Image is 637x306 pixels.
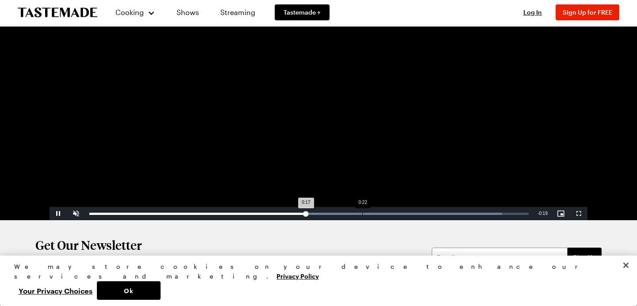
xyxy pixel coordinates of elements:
div: Progress Bar [89,213,529,215]
span: 0:19 [539,211,548,216]
div: We may store cookies on your device to enhance our services and marketing. [14,262,615,281]
span: Tastemade + [284,8,321,17]
button: Cooking [115,2,155,23]
button: Fullscreen [570,207,587,220]
button: Pause [50,207,67,220]
a: Tastemade + [275,4,330,20]
button: Sign Up for FREE [556,4,619,20]
span: Sign Up for FREE [563,8,612,16]
span: Sign Up [573,253,596,262]
button: Close [616,256,636,275]
button: Your Privacy Choices [14,281,97,300]
button: Picture-in-Picture [552,207,570,220]
button: Sign Up [568,248,602,267]
div: Privacy [14,262,615,300]
span: - [537,211,539,216]
h2: Get Our Newsletter [35,238,279,252]
button: Log In [515,8,550,17]
button: Ok [97,281,161,300]
span: Cooking [115,8,144,16]
a: To Tastemade Home Page [18,8,97,18]
button: Unmute [67,207,85,220]
input: Email [432,248,568,267]
span: Log In [523,8,542,16]
a: More information about your privacy, opens in a new tab [276,272,319,280]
